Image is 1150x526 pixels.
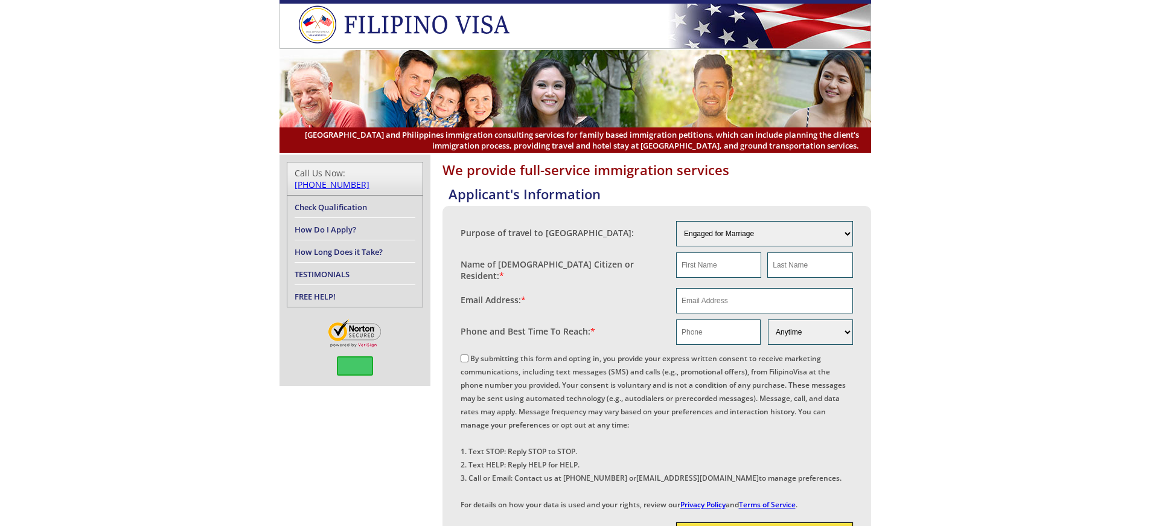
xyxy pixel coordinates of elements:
[461,354,468,362] input: By submitting this form and opting in, you provide your express written consent to receive market...
[442,161,871,179] h1: We provide full-service immigration services
[295,202,367,213] a: Check Qualification
[739,499,796,510] a: Terms of Service
[295,246,383,257] a: How Long Does it Take?
[461,227,634,239] label: Purpose of travel to [GEOGRAPHIC_DATA]:
[295,224,356,235] a: How Do I Apply?
[461,326,595,337] label: Phone and Best Time To Reach:
[461,294,526,306] label: Email Address:
[295,269,350,280] a: TESTIMONIALS
[676,319,761,345] input: Phone
[461,258,665,281] label: Name of [DEMOGRAPHIC_DATA] Citizen or Resident:
[292,129,859,151] span: [GEOGRAPHIC_DATA] and Philippines immigration consulting services for family based immigration pe...
[680,499,726,510] a: Privacy Policy
[295,167,415,190] div: Call Us Now:
[461,353,846,510] label: By submitting this form and opting in, you provide your express written consent to receive market...
[768,319,852,345] select: Phone and Best Reach Time are required.
[295,291,336,302] a: FREE HELP!
[449,185,871,203] h4: Applicant's Information
[676,252,761,278] input: First Name
[767,252,852,278] input: Last Name
[295,179,369,190] a: [PHONE_NUMBER]
[676,288,853,313] input: Email Address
